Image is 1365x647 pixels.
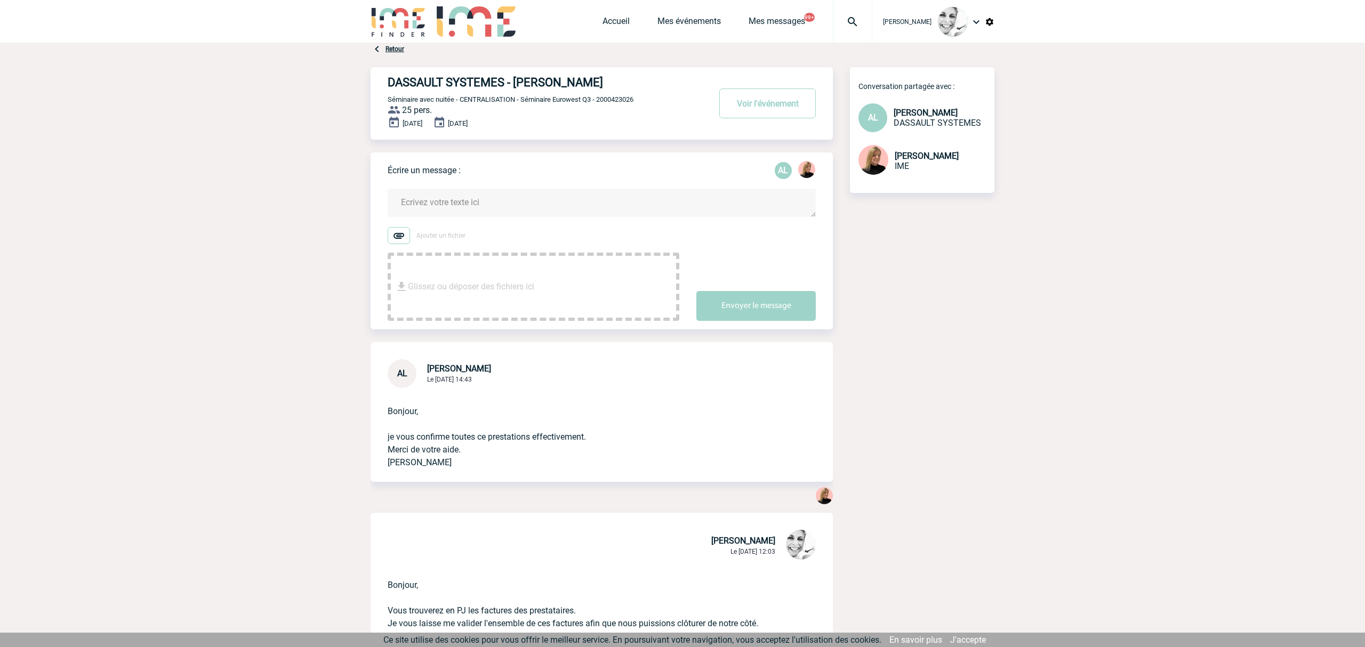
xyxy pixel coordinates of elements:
img: 103013-0.jpeg [938,7,968,37]
a: Accueil [603,16,630,31]
span: Glissez ou déposer des fichiers ici [408,260,534,313]
span: Le [DATE] 14:43 [427,376,472,383]
span: Séminaire avec nuitée - CENTRALISATION - Séminaire Eurowest Q3 - 2000423026 [388,95,633,103]
span: Ce site utilise des cookies pour vous offrir le meilleur service. En poursuivant votre navigation... [383,635,881,645]
span: [PERSON_NAME] [711,536,775,546]
span: [PERSON_NAME] [883,18,932,26]
p: Conversation partagée avec : [858,82,994,91]
div: Estelle PERIOU [798,161,815,180]
p: Écrire un message : [388,165,461,175]
button: Voir l'événement [719,88,816,118]
span: [DATE] [403,119,422,127]
a: Mes événements [657,16,721,31]
button: Envoyer le message [696,291,816,321]
p: Bonjour, je vous confirme toutes ce prestations effectivement. Merci de votre aide. [PERSON_NAME] [388,388,786,469]
h4: DASSAULT SYSTEMES - [PERSON_NAME] [388,76,678,89]
button: 99+ [804,13,815,22]
a: En savoir plus [889,635,942,645]
div: Estelle PERIOU 19 Septembre 2025 à 15:02 [816,487,833,506]
span: IME [895,161,909,171]
img: 131233-0.png [816,487,833,504]
a: Mes messages [749,16,805,31]
span: [PERSON_NAME] [427,363,491,374]
img: IME-Finder [371,6,426,37]
img: file_download.svg [395,280,408,293]
span: AL [397,368,407,378]
img: 131233-0.png [858,145,888,175]
a: Retour [386,45,404,53]
a: J'accepte [950,635,986,645]
span: DASSAULT SYSTEMES [894,118,981,128]
span: AL [868,112,878,123]
span: Le [DATE] 12:03 [730,548,775,555]
p: AL [775,162,792,179]
img: 103013-0.jpeg [786,530,816,560]
span: 25 pers. [402,105,432,115]
span: Ajouter un fichier [416,232,465,239]
span: [PERSON_NAME] [894,108,958,118]
span: [PERSON_NAME] [895,151,959,161]
span: [DATE] [448,119,468,127]
div: Alexandra LEVY-RUEFF [775,162,792,179]
img: 131233-0.png [798,161,815,178]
